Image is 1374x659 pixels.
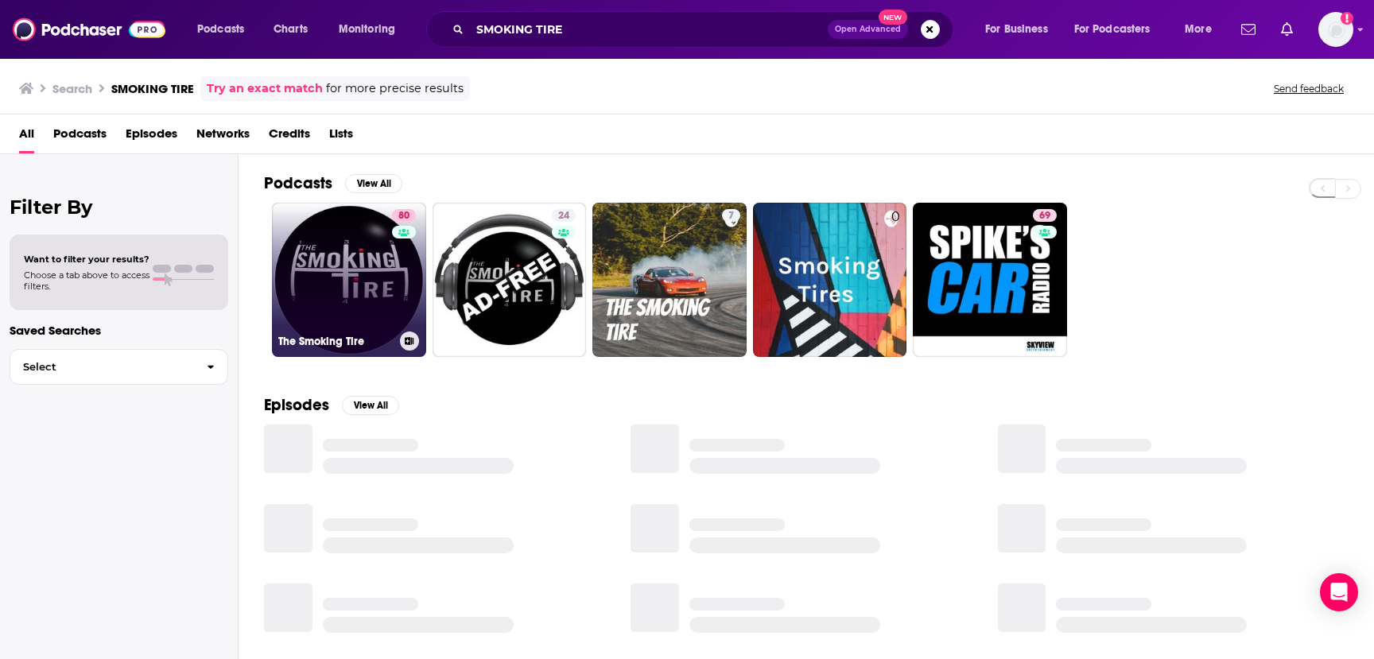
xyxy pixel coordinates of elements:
[1185,18,1212,41] span: More
[197,18,244,41] span: Podcasts
[111,81,194,96] h3: SMOKING TIRE
[552,209,576,222] a: 24
[392,209,416,222] a: 80
[10,362,194,372] span: Select
[558,208,569,224] span: 24
[264,173,332,193] h2: Podcasts
[186,17,265,42] button: open menu
[828,20,908,39] button: Open AdvancedNew
[329,121,353,153] a: Lists
[207,79,323,98] a: Try an exact match
[345,174,402,193] button: View All
[441,11,968,48] div: Search podcasts, credits, & more...
[19,121,34,153] a: All
[1235,16,1262,43] a: Show notifications dropdown
[10,196,228,219] h2: Filter By
[264,395,399,415] a: EpisodesView All
[722,209,740,222] a: 7
[1318,12,1353,47] button: Show profile menu
[1039,208,1050,224] span: 69
[1064,17,1174,42] button: open menu
[879,10,907,25] span: New
[728,208,734,224] span: 7
[264,395,329,415] h2: Episodes
[1318,12,1353,47] img: User Profile
[53,121,107,153] a: Podcasts
[52,81,92,96] h3: Search
[753,203,907,357] a: 0
[1341,12,1353,25] svg: Add a profile image
[592,203,747,357] a: 7
[126,121,177,153] a: Episodes
[835,25,901,33] span: Open Advanced
[1275,16,1299,43] a: Show notifications dropdown
[1074,18,1151,41] span: For Podcasters
[13,14,165,45] img: Podchaser - Follow, Share and Rate Podcasts
[10,349,228,385] button: Select
[913,203,1067,357] a: 69
[326,79,464,98] span: for more precise results
[10,323,228,338] p: Saved Searches
[24,254,149,265] span: Want to filter your results?
[1318,12,1353,47] span: Logged in as jenc9678
[398,208,409,224] span: 80
[891,209,900,351] div: 0
[24,269,149,292] span: Choose a tab above to access filters.
[470,17,828,42] input: Search podcasts, credits, & more...
[974,17,1068,42] button: open menu
[263,17,317,42] a: Charts
[278,335,394,348] h3: The Smoking Tire
[1269,82,1349,95] button: Send feedback
[1320,573,1358,611] div: Open Intercom Messenger
[269,121,310,153] a: Credits
[274,18,308,41] span: Charts
[1174,17,1232,42] button: open menu
[1033,209,1057,222] a: 69
[342,396,399,415] button: View All
[328,17,416,42] button: open menu
[264,173,402,193] a: PodcastsView All
[433,203,587,357] a: 24
[272,203,426,357] a: 80The Smoking Tire
[985,18,1048,41] span: For Business
[196,121,250,153] a: Networks
[339,18,395,41] span: Monitoring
